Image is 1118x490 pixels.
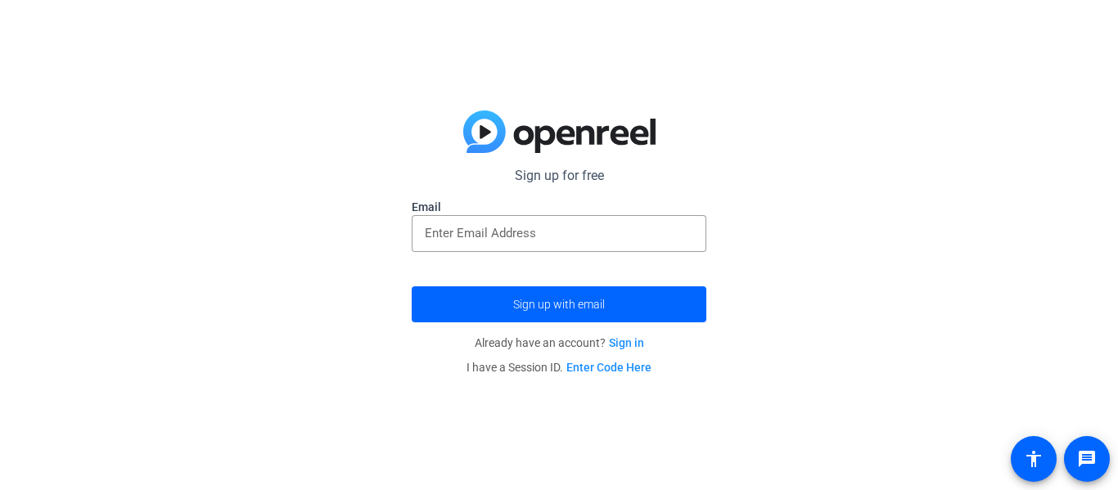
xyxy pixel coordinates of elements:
a: Enter Code Here [566,361,651,374]
mat-icon: message [1077,449,1097,469]
mat-icon: accessibility [1024,449,1044,469]
button: Sign up with email [412,286,706,322]
img: blue-gradient.svg [463,110,656,153]
p: Sign up for free [412,166,706,186]
span: I have a Session ID. [467,361,651,374]
a: Sign in [609,336,644,349]
span: Already have an account? [475,336,644,349]
label: Email [412,199,706,215]
input: Enter Email Address [425,223,693,243]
